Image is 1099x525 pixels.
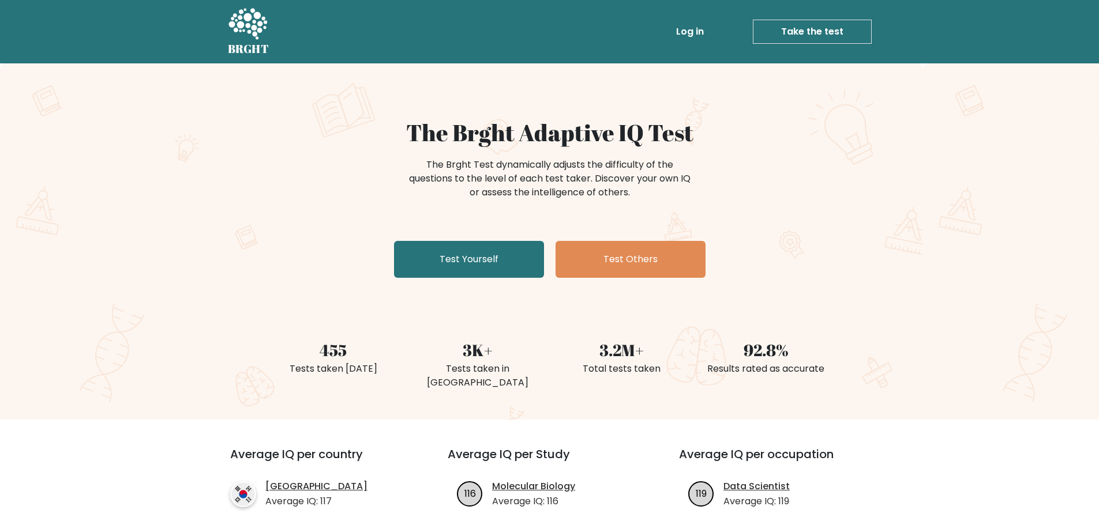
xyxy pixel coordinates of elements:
[406,158,694,199] div: The Brght Test dynamically adjusts the difficulty of the questions to the level of each test take...
[556,241,706,278] a: Test Others
[672,20,708,43] a: Log in
[412,362,543,390] div: Tests taken in [GEOGRAPHIC_DATA]
[492,494,575,508] p: Average IQ: 116
[723,494,790,508] p: Average IQ: 119
[228,42,269,56] h5: BRGHT
[696,486,707,500] text: 119
[268,119,831,146] h1: The Brght Adaptive IQ Test
[265,494,367,508] p: Average IQ: 117
[265,479,367,493] a: [GEOGRAPHIC_DATA]
[228,5,269,59] a: BRGHT
[723,479,790,493] a: Data Scientist
[268,362,399,376] div: Tests taken [DATE]
[268,338,399,362] div: 455
[701,338,831,362] div: 92.8%
[492,479,575,493] a: Molecular Biology
[701,362,831,376] div: Results rated as accurate
[753,20,872,44] a: Take the test
[412,338,543,362] div: 3K+
[230,447,406,475] h3: Average IQ per country
[679,447,883,475] h3: Average IQ per occupation
[557,362,687,376] div: Total tests taken
[557,338,687,362] div: 3.2M+
[394,241,544,278] a: Test Yourself
[464,486,476,500] text: 116
[230,481,256,507] img: country
[448,447,651,475] h3: Average IQ per Study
